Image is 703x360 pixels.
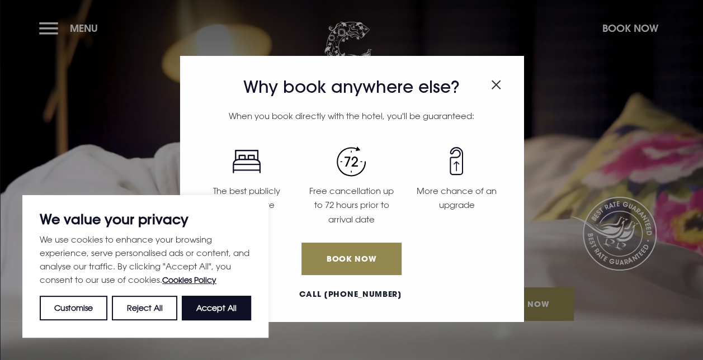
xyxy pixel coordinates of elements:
[22,195,268,338] div: We value your privacy
[162,275,216,285] a: Cookies Policy
[194,288,508,300] a: Call [PHONE_NUMBER]
[40,212,251,226] p: We value your privacy
[40,233,251,287] p: We use cookies to enhance your browsing experience, serve personalised ads or content, and analys...
[182,296,251,320] button: Accept All
[40,296,107,320] button: Customise
[301,243,401,275] a: Book Now
[194,77,509,97] h3: Why book anywhere else?
[112,296,177,320] button: Reject All
[306,184,398,227] p: Free cancellation up to 72 hours prior to arrival date
[411,184,502,212] p: More chance of an upgrade
[201,184,292,212] p: The best publicly available rate
[491,74,501,92] button: Close modal
[194,109,509,124] p: When you book directly with the hotel, you'll be guaranteed:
